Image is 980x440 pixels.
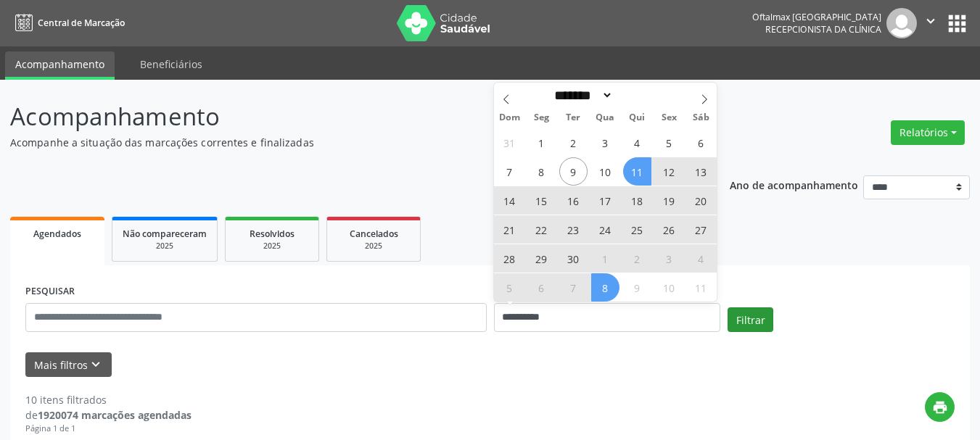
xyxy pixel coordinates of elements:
[559,215,588,244] span: Setembro 23, 2025
[130,51,213,77] a: Beneficiários
[559,128,588,157] span: Setembro 2, 2025
[623,128,651,157] span: Setembro 4, 2025
[25,392,192,407] div: 10 itens filtrados
[495,157,524,186] span: Setembro 7, 2025
[925,392,955,422] button: print
[687,186,715,215] span: Setembro 20, 2025
[591,244,619,273] span: Outubro 1, 2025
[917,8,944,38] button: 
[687,244,715,273] span: Outubro 4, 2025
[623,186,651,215] span: Setembro 18, 2025
[655,128,683,157] span: Setembro 5, 2025
[25,281,75,303] label: PESQUISAR
[495,128,524,157] span: Agosto 31, 2025
[591,215,619,244] span: Setembro 24, 2025
[527,128,556,157] span: Setembro 1, 2025
[527,273,556,302] span: Outubro 6, 2025
[527,244,556,273] span: Setembro 29, 2025
[687,273,715,302] span: Outubro 11, 2025
[591,186,619,215] span: Setembro 17, 2025
[621,113,653,123] span: Qui
[623,273,651,302] span: Outubro 9, 2025
[591,128,619,157] span: Setembro 3, 2025
[685,113,717,123] span: Sáb
[655,186,683,215] span: Setembro 19, 2025
[613,88,661,103] input: Year
[10,135,682,150] p: Acompanhe a situação das marcações correntes e finalizadas
[765,23,881,36] span: Recepcionista da clínica
[10,11,125,35] a: Central de Marcação
[559,157,588,186] span: Setembro 9, 2025
[527,186,556,215] span: Setembro 15, 2025
[653,113,685,123] span: Sex
[589,113,621,123] span: Qua
[687,215,715,244] span: Setembro 27, 2025
[123,241,207,252] div: 2025
[557,113,589,123] span: Ter
[236,241,308,252] div: 2025
[623,244,651,273] span: Outubro 2, 2025
[550,88,614,103] select: Month
[495,186,524,215] span: Setembro 14, 2025
[495,244,524,273] span: Setembro 28, 2025
[655,215,683,244] span: Setembro 26, 2025
[25,352,112,378] button: Mais filtroskeyboard_arrow_down
[559,186,588,215] span: Setembro 16, 2025
[752,11,881,23] div: Oftalmax [GEOGRAPHIC_DATA]
[591,157,619,186] span: Setembro 10, 2025
[730,175,858,194] p: Ano de acompanhamento
[25,407,192,423] div: de
[527,157,556,186] span: Setembro 8, 2025
[687,128,715,157] span: Setembro 6, 2025
[655,244,683,273] span: Outubro 3, 2025
[495,273,524,302] span: Outubro 5, 2025
[559,244,588,273] span: Setembro 30, 2025
[33,228,81,240] span: Agendados
[623,215,651,244] span: Setembro 25, 2025
[10,99,682,135] p: Acompanhamento
[728,307,773,332] button: Filtrar
[886,8,917,38] img: img
[123,228,207,240] span: Não compareceram
[944,11,970,36] button: apps
[559,273,588,302] span: Outubro 7, 2025
[623,157,651,186] span: Setembro 11, 2025
[687,157,715,186] span: Setembro 13, 2025
[591,273,619,302] span: Outubro 8, 2025
[88,357,104,373] i: keyboard_arrow_down
[38,17,125,29] span: Central de Marcação
[495,215,524,244] span: Setembro 21, 2025
[527,215,556,244] span: Setembro 22, 2025
[5,51,115,80] a: Acompanhamento
[350,228,398,240] span: Cancelados
[655,157,683,186] span: Setembro 12, 2025
[250,228,295,240] span: Resolvidos
[25,423,192,435] div: Página 1 de 1
[525,113,557,123] span: Seg
[337,241,410,252] div: 2025
[494,113,526,123] span: Dom
[655,273,683,302] span: Outubro 10, 2025
[932,399,948,415] i: print
[891,120,965,145] button: Relatórios
[923,13,939,29] i: 
[38,408,192,422] strong: 1920074 marcações agendadas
